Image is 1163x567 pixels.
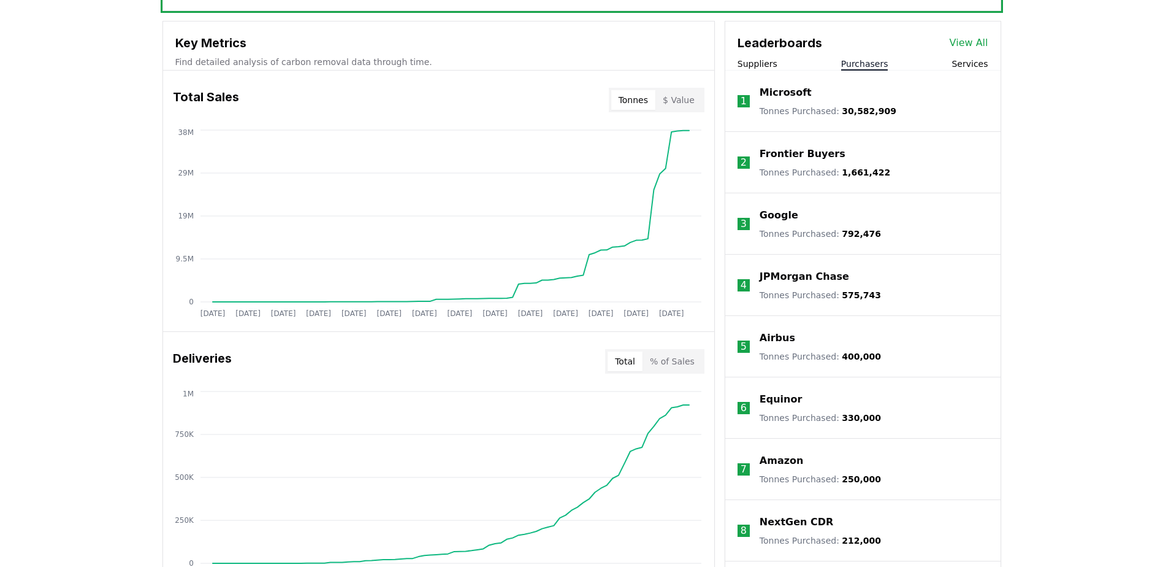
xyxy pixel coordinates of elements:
[760,534,881,547] p: Tonnes Purchased :
[760,515,834,530] a: NextGen CDR
[623,309,649,318] tspan: [DATE]
[175,255,193,263] tspan: 9.5M
[741,217,747,231] p: 3
[760,208,798,223] a: Google
[842,168,890,177] span: 1,661,422
[189,298,194,306] tspan: 0
[376,309,402,318] tspan: [DATE]
[175,430,194,439] tspan: 750K
[842,413,881,423] span: 330,000
[306,309,331,318] tspan: [DATE]
[741,155,747,170] p: 2
[842,352,881,361] span: 400,000
[173,88,239,112] h3: Total Sales
[760,412,881,424] p: Tonnes Purchased :
[235,309,261,318] tspan: [DATE]
[738,58,777,70] button: Suppliers
[760,105,896,117] p: Tonnes Purchased :
[200,309,225,318] tspan: [DATE]
[447,309,472,318] tspan: [DATE]
[611,90,655,110] button: Tonnes
[842,290,881,300] span: 575,743
[842,536,881,546] span: 212,000
[741,278,747,293] p: 4
[341,309,366,318] tspan: [DATE]
[760,147,845,161] a: Frontier Buyers
[760,331,795,345] a: Airbus
[183,390,194,398] tspan: 1M
[741,523,747,538] p: 8
[741,401,747,415] p: 6
[760,350,881,363] p: Tonnes Purchased :
[760,289,881,301] p: Tonnes Purchased :
[517,309,543,318] tspan: [DATE]
[412,309,437,318] tspan: [DATE]
[173,349,232,374] h3: Deliveries
[950,36,988,50] a: View All
[178,169,194,177] tspan: 29M
[842,229,881,239] span: 792,476
[760,392,803,407] a: Equinor
[270,309,296,318] tspan: [DATE]
[760,85,812,100] a: Microsoft
[951,58,988,70] button: Services
[741,462,747,477] p: 7
[760,473,881,485] p: Tonnes Purchased :
[760,269,849,284] a: JPMorgan Chase
[655,90,702,110] button: $ Value
[482,309,508,318] tspan: [DATE]
[741,339,747,354] p: 5
[175,473,194,482] tspan: 500K
[842,474,881,484] span: 250,000
[658,309,684,318] tspan: [DATE]
[760,166,890,179] p: Tonnes Purchased :
[175,56,702,68] p: Find detailed analysis of carbon removal data through time.
[760,453,804,468] a: Amazon
[741,94,747,109] p: 1
[841,58,888,70] button: Purchasers
[588,309,613,318] tspan: [DATE]
[553,309,578,318] tspan: [DATE]
[760,228,881,240] p: Tonnes Purchased :
[178,128,194,137] tspan: 38M
[178,212,194,220] tspan: 19M
[842,106,896,116] span: 30,582,909
[175,34,702,52] h3: Key Metrics
[738,34,822,52] h3: Leaderboards
[608,352,643,371] button: Total
[643,352,702,371] button: % of Sales
[175,516,194,525] tspan: 250K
